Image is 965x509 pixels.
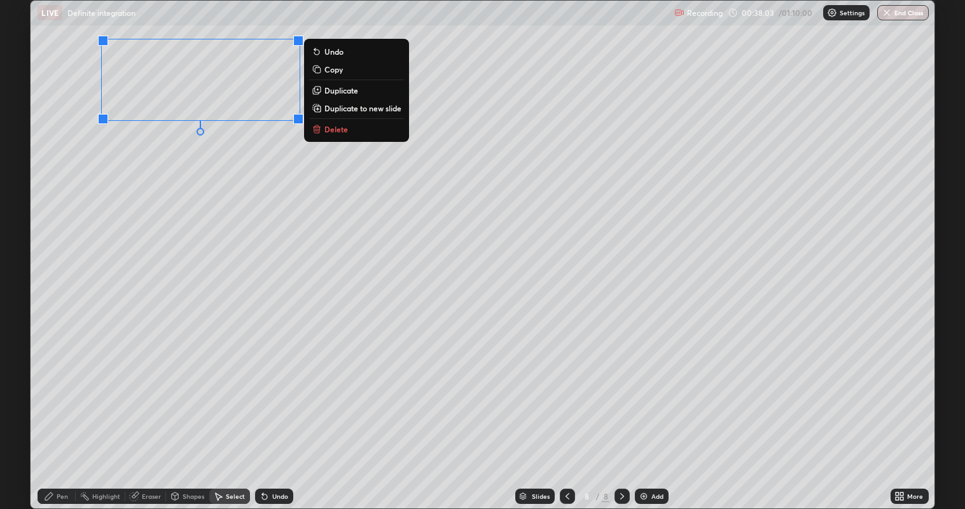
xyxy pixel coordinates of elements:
button: Delete [309,122,404,137]
div: 8 [580,492,593,500]
div: Slides [532,493,550,499]
div: Add [651,493,663,499]
p: Duplicate [324,85,358,95]
p: Recording [687,8,723,18]
p: Settings [840,10,864,16]
div: 8 [602,491,609,502]
img: class-settings-icons [827,8,837,18]
div: / [595,492,599,500]
div: Eraser [142,493,161,499]
button: End Class [877,5,929,20]
div: Shapes [183,493,204,499]
button: Copy [309,62,404,77]
p: Duplicate to new slide [324,103,401,113]
div: Pen [57,493,68,499]
img: add-slide-button [639,491,649,501]
p: LIVE [41,8,59,18]
div: Highlight [92,493,120,499]
img: end-class-cross [882,8,892,18]
img: recording.375f2c34.svg [674,8,684,18]
p: Delete [324,124,348,134]
p: Undo [324,46,344,57]
button: Duplicate to new slide [309,101,404,116]
div: Undo [272,493,288,499]
div: More [907,493,923,499]
p: Copy [324,64,343,74]
button: Undo [309,44,404,59]
button: Duplicate [309,83,404,98]
p: Definite integration [67,8,135,18]
div: Select [226,493,245,499]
